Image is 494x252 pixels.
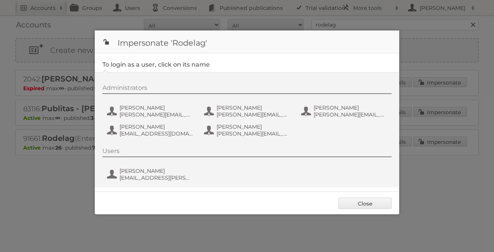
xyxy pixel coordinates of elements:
[102,61,210,68] legend: To login as a user, click on its name
[217,123,290,130] span: [PERSON_NAME]
[203,104,293,119] button: [PERSON_NAME] [PERSON_NAME][EMAIL_ADDRESS][PERSON_NAME][DOMAIN_NAME]
[106,104,196,119] button: [PERSON_NAME] [PERSON_NAME][EMAIL_ADDRESS][DOMAIN_NAME]
[102,84,392,94] div: Administrators
[217,130,290,137] span: [PERSON_NAME][EMAIL_ADDRESS][PERSON_NAME][DOMAIN_NAME]
[314,104,387,111] span: [PERSON_NAME]
[203,123,293,138] button: [PERSON_NAME] [PERSON_NAME][EMAIL_ADDRESS][PERSON_NAME][DOMAIN_NAME]
[314,111,387,118] span: [PERSON_NAME][EMAIL_ADDRESS][PERSON_NAME][DOMAIN_NAME]
[338,198,392,209] a: Close
[120,174,193,181] span: [EMAIL_ADDRESS][PERSON_NAME][DOMAIN_NAME]
[300,104,390,119] button: [PERSON_NAME] [PERSON_NAME][EMAIL_ADDRESS][PERSON_NAME][DOMAIN_NAME]
[120,123,193,130] span: [PERSON_NAME]
[102,147,392,157] div: Users
[120,104,193,111] span: [PERSON_NAME]
[106,123,196,138] button: [PERSON_NAME] [EMAIL_ADDRESS][DOMAIN_NAME]
[106,167,196,182] button: [PERSON_NAME] [EMAIL_ADDRESS][PERSON_NAME][DOMAIN_NAME]
[217,111,290,118] span: [PERSON_NAME][EMAIL_ADDRESS][PERSON_NAME][DOMAIN_NAME]
[120,167,193,174] span: [PERSON_NAME]
[120,111,193,118] span: [PERSON_NAME][EMAIL_ADDRESS][DOMAIN_NAME]
[120,130,193,137] span: [EMAIL_ADDRESS][DOMAIN_NAME]
[217,104,290,111] span: [PERSON_NAME]
[95,30,399,53] h1: Impersonate 'Rodelag'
